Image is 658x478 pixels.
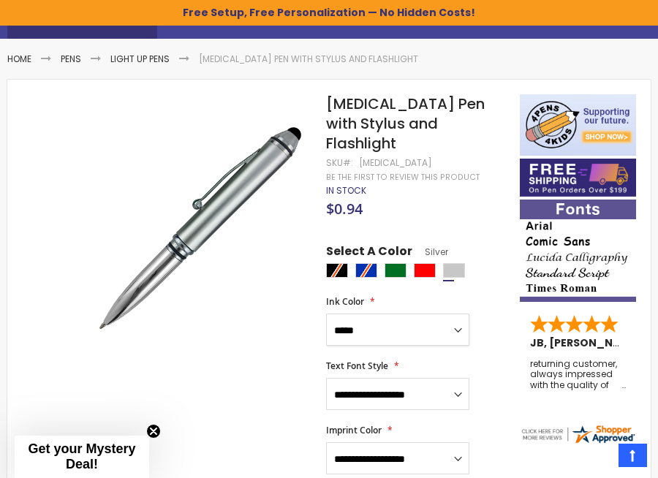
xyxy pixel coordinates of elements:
img: 4pens 4 kids [520,94,636,156]
span: 4PROMOTIONAL ITEMS [393,3,459,27]
a: Light Up Pens [110,53,170,65]
span: Text Font Style [326,360,388,372]
a: Home [7,53,31,65]
div: Green [385,263,406,278]
span: Silver [412,246,448,258]
div: Red [414,263,436,278]
a: Top [619,444,647,467]
span: 4Pens 4impact [332,3,370,27]
div: Silver [443,263,465,278]
button: Close teaser [146,424,161,439]
span: JB, [PERSON_NAME] [530,335,646,350]
div: [MEDICAL_DATA] [359,157,432,169]
span: Get your Mystery Deal! [28,441,135,471]
span: In stock [326,184,366,197]
a: 4pens.com certificate URL [520,436,636,448]
li: [MEDICAL_DATA] Pen with Stylus and Flashlight [199,53,418,65]
strong: SKU [326,156,353,169]
div: returning customer, always impressed with the quality of products and excelent service, will retu... [530,359,626,390]
img: Free shipping on orders over $199 [520,159,636,197]
span: [MEDICAL_DATA] Pen with Stylus and Flashlight [326,94,485,153]
a: Pens [61,53,81,65]
div: Availability [326,185,366,197]
span: $0.94 [326,199,363,219]
span: Imprint Color [326,424,382,436]
span: Ink Color [326,295,364,308]
img: kyra_side_silver_1.jpg [82,115,311,345]
a: Be the first to review this product [326,172,480,183]
span: Select A Color [326,243,412,263]
div: Get your Mystery Deal!Close teaser [15,436,149,478]
img: font-personalization-examples [520,200,636,302]
img: 4pens.com widget logo [520,423,636,445]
